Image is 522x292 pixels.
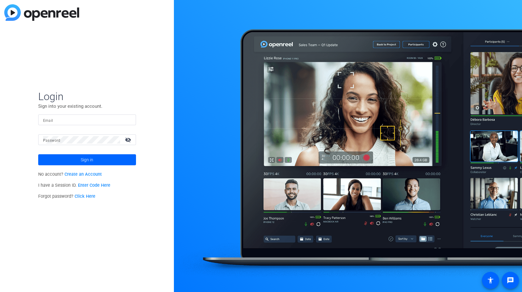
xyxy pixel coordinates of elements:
button: Sign in [38,154,136,165]
mat-icon: visibility_off [121,135,136,144]
mat-label: Password [43,138,61,143]
span: No account? [38,172,102,177]
mat-icon: accessibility [487,277,494,284]
input: Enter Email Address [43,116,131,124]
a: Create an Account [64,172,102,177]
p: Sign into your existing account. [38,103,136,110]
span: Sign in [81,152,93,167]
a: Enter Code Here [78,183,110,188]
mat-icon: message [507,277,514,284]
span: Forgot password? [38,194,96,199]
mat-label: Email [43,118,53,123]
a: Click Here [75,194,95,199]
span: Login [38,90,136,103]
img: blue-gradient.svg [4,4,79,21]
span: I have a Session ID. [38,183,111,188]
